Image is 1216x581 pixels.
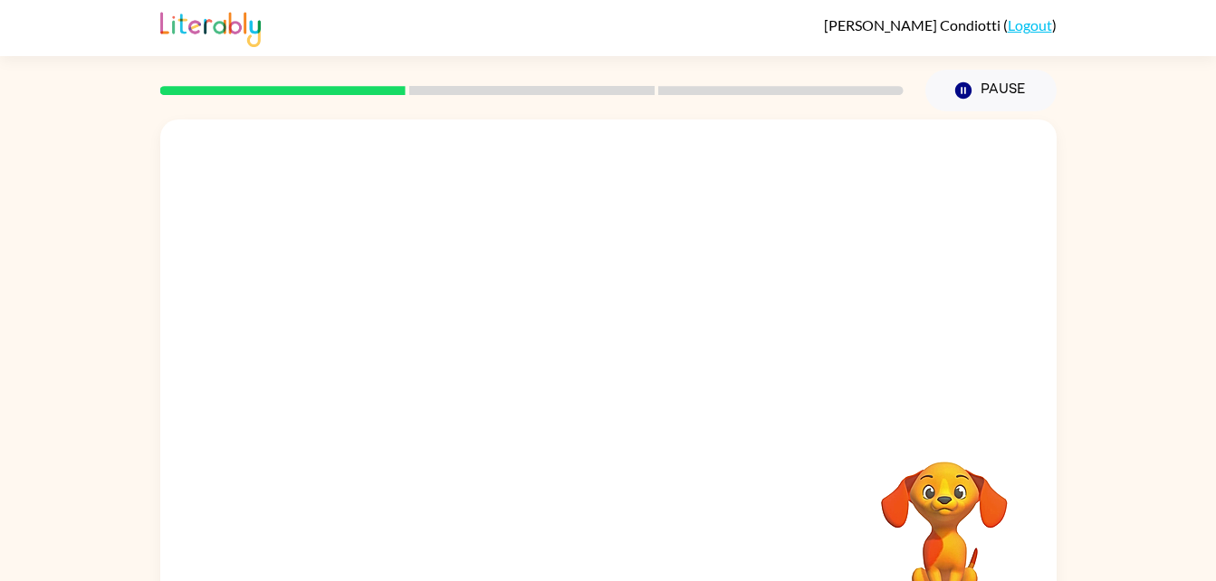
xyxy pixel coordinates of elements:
[1008,16,1052,33] a: Logout
[925,70,1057,111] button: Pause
[160,7,261,47] img: Literably
[824,16,1057,33] div: ( )
[824,16,1003,33] span: [PERSON_NAME] Condiotti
